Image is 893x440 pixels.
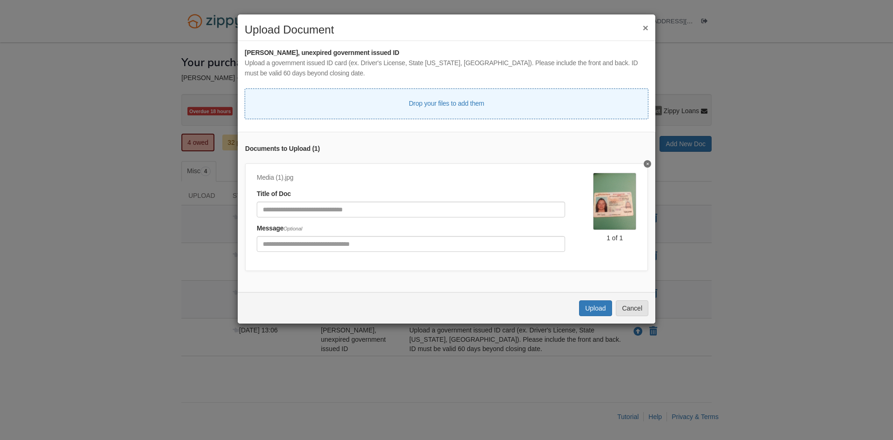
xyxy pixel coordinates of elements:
span: Optional [284,226,302,231]
label: Message [257,223,302,234]
button: Upload [579,300,612,316]
div: Documents to Upload ( 1 ) [245,144,648,154]
button: Delete undefined [644,160,651,168]
button: × [643,23,648,33]
label: Title of Doc [257,189,291,199]
h2: Upload Document [245,24,648,36]
div: Media (1).jpg [257,173,565,183]
input: Include any comments on this document [257,236,565,252]
div: Drop your files to add them [409,99,484,109]
div: 1 of 1 [593,233,636,243]
div: Upload a government issued ID card (ex. Driver's License, State [US_STATE], [GEOGRAPHIC_DATA]). P... [245,58,648,79]
input: Document Title [257,202,565,217]
div: [PERSON_NAME], unexpired government issued ID [245,48,648,58]
button: Cancel [616,300,648,316]
img: Media (1).jpg [593,173,636,230]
